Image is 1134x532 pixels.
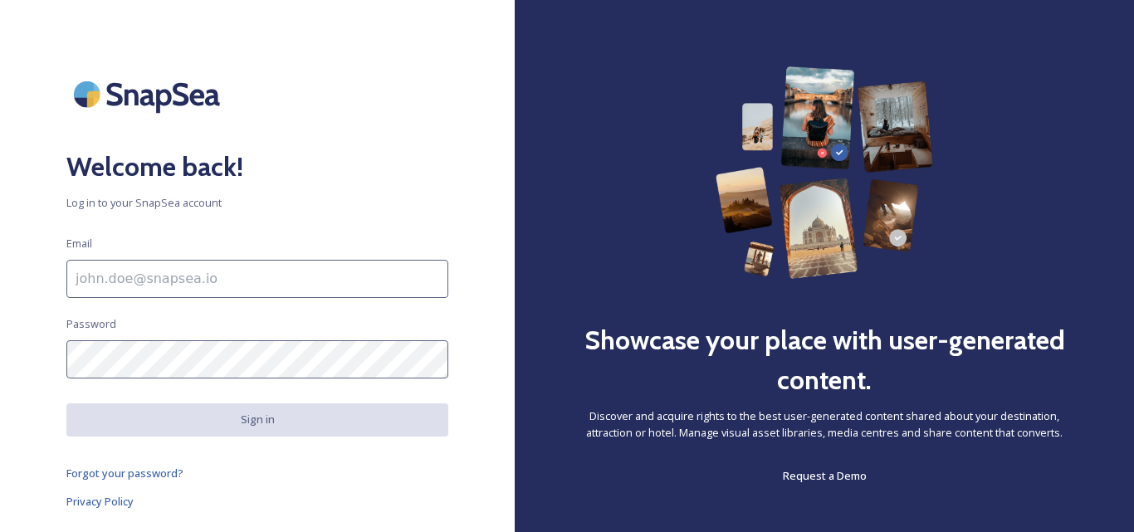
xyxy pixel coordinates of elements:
a: Privacy Policy [66,491,448,511]
img: 63b42ca75bacad526042e722_Group%20154-p-800.png [716,66,933,279]
h2: Welcome back! [66,147,448,187]
h2: Showcase your place with user-generated content. [581,320,1068,400]
span: Request a Demo [783,468,867,483]
a: Forgot your password? [66,463,448,483]
span: Log in to your SnapSea account [66,195,448,211]
img: SnapSea Logo [66,66,232,122]
span: Email [66,236,92,251]
span: Discover and acquire rights to the best user-generated content shared about your destination, att... [581,408,1068,440]
button: Sign in [66,403,448,436]
span: Privacy Policy [66,494,134,509]
span: Password [66,316,116,332]
a: Request a Demo [783,466,867,486]
span: Forgot your password? [66,466,183,481]
input: john.doe@snapsea.io [66,260,448,298]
